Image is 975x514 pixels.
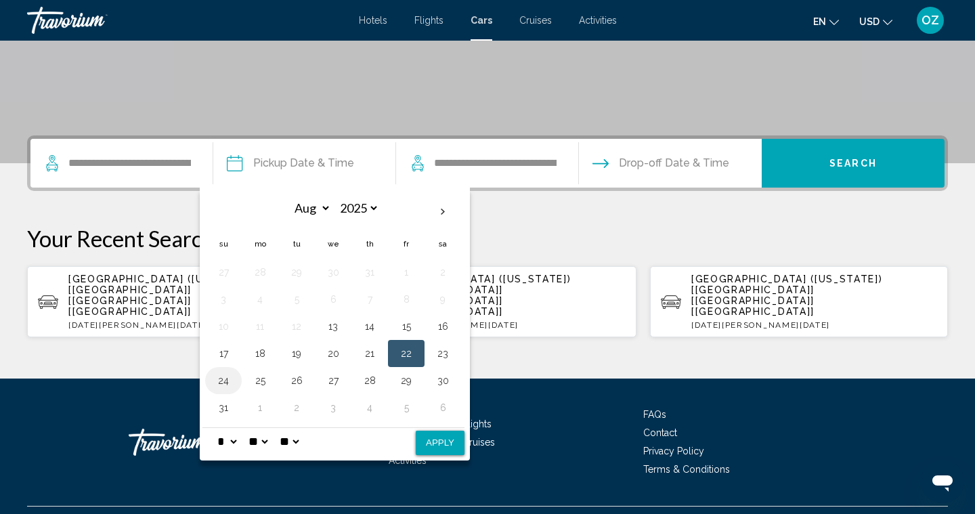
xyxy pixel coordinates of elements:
[249,263,271,282] button: Day 28
[579,15,617,26] a: Activities
[359,290,381,309] button: Day 7
[286,344,307,363] button: Day 19
[471,15,492,26] a: Cars
[322,344,344,363] button: Day 20
[643,464,730,475] a: Terms & Conditions
[359,263,381,282] button: Day 31
[335,196,379,220] select: Select year
[414,15,443,26] a: Flights
[462,437,495,448] a: Cruises
[650,265,948,338] button: [GEOGRAPHIC_DATA] ([US_STATE]) [[GEOGRAPHIC_DATA]] [[GEOGRAPHIC_DATA]] [[GEOGRAPHIC_DATA]][DATE][...
[432,263,454,282] button: Day 2
[286,317,307,336] button: Day 12
[129,422,264,463] a: Travorium
[592,139,729,188] button: Drop-off date
[227,139,354,188] button: Pickup date
[829,158,877,169] span: Search
[68,274,259,317] span: [GEOGRAPHIC_DATA] ([US_STATE]) [[GEOGRAPHIC_DATA]] [[GEOGRAPHIC_DATA]] [[GEOGRAPHIC_DATA]]
[432,398,454,417] button: Day 6
[619,154,729,173] span: Drop-off Date & Time
[395,290,417,309] button: Day 8
[322,398,344,417] button: Day 3
[249,398,271,417] button: Day 1
[395,371,417,390] button: Day 29
[813,16,826,27] span: en
[643,427,677,438] a: Contact
[432,317,454,336] button: Day 16
[519,15,552,26] a: Cruises
[859,16,880,27] span: USD
[359,371,381,390] button: Day 28
[286,371,307,390] button: Day 26
[432,344,454,363] button: Day 23
[921,460,964,503] iframe: Кнопка запуска окна обмена сообщениями
[691,320,937,330] p: [DATE][PERSON_NAME][DATE]
[286,263,307,282] button: Day 29
[380,320,626,330] p: [DATE][PERSON_NAME][DATE]
[322,290,344,309] button: Day 6
[359,15,387,26] a: Hotels
[322,263,344,282] button: Day 30
[395,317,417,336] button: Day 15
[213,263,234,282] button: Day 27
[246,428,270,455] select: Select minute
[425,196,461,228] button: Next month
[30,139,945,188] div: Search widget
[68,320,314,330] p: [DATE][PERSON_NAME][DATE]
[27,225,948,252] p: Your Recent Searches
[395,398,417,417] button: Day 5
[395,263,417,282] button: Day 1
[395,344,417,363] button: Day 22
[213,371,234,390] button: Day 24
[249,317,271,336] button: Day 11
[432,290,454,309] button: Day 9
[286,290,307,309] button: Day 5
[432,371,454,390] button: Day 30
[691,274,882,317] span: [GEOGRAPHIC_DATA] ([US_STATE]) [[GEOGRAPHIC_DATA]] [[GEOGRAPHIC_DATA]] [[GEOGRAPHIC_DATA]]
[922,14,939,27] span: OZ
[213,398,234,417] button: Day 31
[389,455,427,466] a: Activities
[380,274,571,317] span: [GEOGRAPHIC_DATA] ([US_STATE]) [[GEOGRAPHIC_DATA]] [[GEOGRAPHIC_DATA]] [[GEOGRAPHIC_DATA]]
[215,428,239,455] select: Select hour
[249,290,271,309] button: Day 4
[277,428,301,455] select: Select AM/PM
[359,344,381,363] button: Day 21
[339,265,636,338] button: [GEOGRAPHIC_DATA] ([US_STATE]) [[GEOGRAPHIC_DATA]] [[GEOGRAPHIC_DATA]] [[GEOGRAPHIC_DATA]][DATE][...
[27,265,325,338] button: [GEOGRAPHIC_DATA] ([US_STATE]) [[GEOGRAPHIC_DATA]] [[GEOGRAPHIC_DATA]] [[GEOGRAPHIC_DATA]][DATE][...
[213,290,234,309] button: Day 3
[213,344,234,363] button: Day 17
[286,398,307,417] button: Day 2
[813,12,839,31] button: Change language
[462,419,492,429] a: Flights
[643,409,666,420] a: FAQs
[416,431,464,455] button: Apply
[359,317,381,336] button: Day 14
[762,139,945,188] button: Search
[859,12,892,31] button: Change currency
[359,398,381,417] button: Day 4
[213,317,234,336] button: Day 10
[249,371,271,390] button: Day 25
[322,317,344,336] button: Day 13
[27,7,345,34] a: Travorium
[287,196,331,220] select: Select month
[643,446,704,456] a: Privacy Policy
[322,371,344,390] button: Day 27
[249,344,271,363] button: Day 18
[913,6,948,35] button: User Menu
